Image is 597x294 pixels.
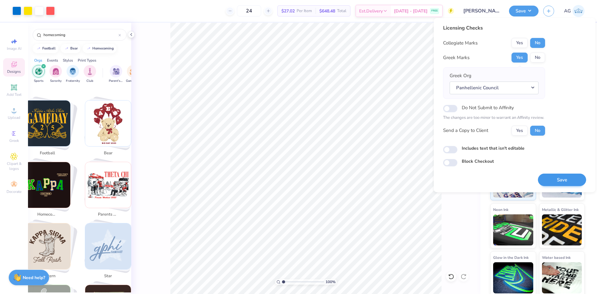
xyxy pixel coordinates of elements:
[66,65,80,83] button: filter button
[8,115,20,120] span: Upload
[21,100,78,159] button: Stack Card Button football
[37,150,58,156] span: football
[281,8,295,14] span: $27.02
[78,58,96,63] div: Print Types
[511,38,528,48] button: Yes
[33,44,58,53] button: football
[572,5,585,17] img: Aljosh Eyron Garcia
[462,145,525,152] label: Includes text that isn't editable
[493,254,529,261] span: Glow in the Dark Ink
[81,162,139,220] button: Stack Card Button parents weekend
[7,69,21,74] span: Designs
[359,8,383,14] span: Est. Delivery
[443,127,488,134] div: Send a Copy to Client
[126,65,140,83] button: filter button
[564,5,585,17] a: AG
[70,47,78,50] div: bear
[542,262,582,293] img: Water based Ink
[86,79,93,83] span: Club
[85,162,131,208] img: parents weekend
[530,38,545,48] button: No
[7,46,21,51] span: Image AI
[109,65,123,83] div: filter for Parent's Weekend
[36,47,41,50] img: trend_line.gif
[42,47,56,50] div: football
[98,150,118,156] span: bear
[92,47,114,50] div: homecoming
[52,68,59,75] img: Sorority Image
[43,32,118,38] input: Try "Alpha"
[237,5,261,16] input: – –
[450,82,539,94] button: Panhellenic Council
[7,189,21,194] span: Decorate
[25,100,70,146] img: football
[542,206,579,213] span: Metallic & Glitter Ink
[443,54,470,61] div: Greek Marks
[113,68,120,75] img: Parent's Weekend Image
[542,214,582,245] img: Metallic & Glitter Ink
[509,6,539,16] button: Save
[49,65,62,83] button: filter button
[443,24,545,32] div: Licensing Checks
[61,44,81,53] button: bear
[530,53,545,63] button: No
[319,8,335,14] span: $648.48
[86,68,93,75] img: Club Image
[493,214,533,245] img: Neon Ink
[37,212,58,218] span: homecoming
[9,138,19,143] span: Greek
[66,65,80,83] div: filter for Fraternity
[511,126,528,136] button: Yes
[564,7,571,15] span: AG
[23,275,45,281] strong: Need help?
[32,65,45,83] div: filter for Sports
[86,47,91,50] img: trend_line.gif
[32,65,45,83] button: filter button
[530,126,545,136] button: No
[34,79,44,83] span: Sports
[394,8,428,14] span: [DATE] - [DATE]
[431,9,438,13] span: FREE
[25,223,70,269] img: western
[493,262,533,293] img: Glow in the Dark Ink
[85,223,131,269] img: star
[450,72,471,79] label: Greek Org
[47,58,58,63] div: Events
[542,254,571,261] span: Water based Ink
[49,65,62,83] div: filter for Sorority
[35,68,42,75] img: Sports Image
[109,65,123,83] button: filter button
[126,79,140,83] span: Game Day
[7,92,21,97] span: Add Text
[25,162,70,208] img: homecoming
[326,279,336,285] span: 100 %
[81,100,139,159] button: Stack Card Button bear
[126,65,140,83] div: filter for Game Day
[81,223,139,282] button: Stack Card Button star
[493,206,508,213] span: Neon Ink
[443,40,478,47] div: Collegiate Marks
[64,47,69,50] img: trend_line.gif
[459,5,504,17] input: Untitled Design
[84,65,96,83] button: filter button
[297,8,312,14] span: Per Item
[511,53,528,63] button: Yes
[109,79,123,83] span: Parent's Weekend
[69,68,76,75] img: Fraternity Image
[3,161,25,171] span: Clipart & logos
[462,158,494,165] label: Block Checkout
[66,79,80,83] span: Fraternity
[21,162,78,220] button: Stack Card Button homecoming
[63,58,73,63] div: Styles
[538,174,586,186] button: Save
[85,100,131,146] img: bear
[83,44,117,53] button: homecoming
[50,79,62,83] span: Sorority
[98,273,118,279] span: star
[34,58,42,63] div: Orgs
[337,8,346,14] span: Total
[443,115,545,121] p: The changes are too minor to warrant an Affinity review.
[21,223,78,282] button: Stack Card Button western
[130,68,137,75] img: Game Day Image
[98,212,118,218] span: parents weekend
